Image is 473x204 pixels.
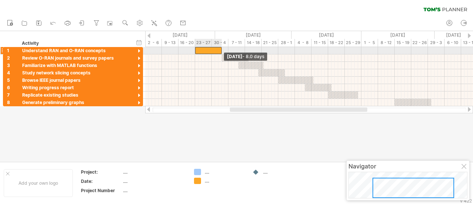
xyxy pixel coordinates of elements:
div: 5 [7,77,18,84]
div: 22 - 26 [411,39,428,47]
div: .... [123,187,185,194]
div: Generate preliminary graphs [22,99,127,106]
div: 16 - 20 [178,39,195,47]
div: 9 - 13 [162,39,178,47]
div: 30 - 4 [212,39,228,47]
div: Project: [81,169,122,175]
div: 8 - 12 [378,39,395,47]
div: Browse IEEE journal papers [22,77,127,84]
div: September 2025 [361,31,435,39]
div: 29 - 3 [428,39,445,47]
div: .... [205,169,245,175]
div: June 2025 [145,31,215,39]
div: 3 [7,62,18,69]
div: v 422 [460,198,472,204]
div: 7 [7,91,18,98]
div: Date: [81,178,122,184]
div: Navigator [348,163,467,170]
div: .... [123,178,185,184]
div: 4 - 8 [295,39,312,47]
div: Add your own logo [4,169,73,197]
div: 6 [7,84,18,91]
div: 14 - 18 [245,39,262,47]
div: [DATE] [224,53,267,61]
div: 7 - 11 [228,39,245,47]
div: 11 - 15 [312,39,328,47]
div: 15 - 19 [395,39,411,47]
div: 4 [7,69,18,76]
span: - 8.0 days [242,54,264,59]
div: Activity [22,40,127,47]
div: 6 - 10 [445,39,461,47]
div: 1 [7,47,18,54]
div: .... [205,178,245,184]
div: .... [263,169,303,175]
div: Study network slicing concepts [22,69,127,76]
div: 2 - 6 [145,39,162,47]
div: 2 [7,54,18,61]
div: Understand RAN and O-RAN concepts [22,47,127,54]
div: 23 - 27 [195,39,212,47]
div: Project Number [81,187,122,194]
div: 21 - 25 [262,39,278,47]
div: 1 - 5 [361,39,378,47]
div: July 2025 [215,31,292,39]
div: Writing progress report [22,84,127,91]
div: 28 - 1 [278,39,295,47]
div: .... [123,169,185,175]
div: 25 - 29 [345,39,361,47]
div: August 2025 [292,31,361,39]
div: 8 [7,99,18,106]
div: Familiarize with MATLAB functions [22,62,127,69]
div: Replicate existing studies [22,91,127,98]
div: 18 - 22 [328,39,345,47]
div: Review O-RAN journals and survey papers [22,54,127,61]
